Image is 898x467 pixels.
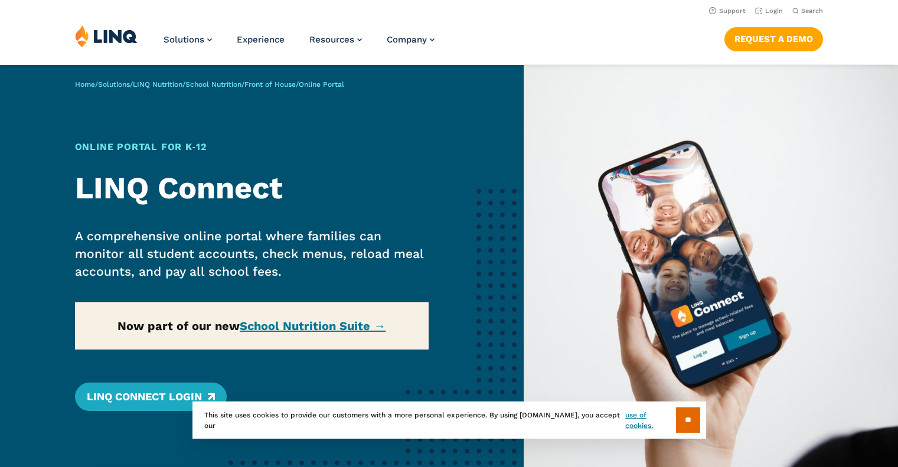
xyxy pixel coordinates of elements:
[724,25,823,51] nav: Button Navigation
[244,80,296,89] a: Front of House
[801,7,823,15] span: Search
[164,34,212,45] a: Solutions
[133,80,182,89] a: LINQ Nutrition
[309,34,354,45] span: Resources
[75,25,138,47] img: LINQ | K‑12 Software
[185,80,241,89] a: School Nutrition
[309,34,362,45] a: Resources
[709,7,746,15] a: Support
[192,401,706,439] div: This site uses cookies to provide our customers with a more personal experience. By using [DOMAIN...
[755,7,783,15] a: Login
[75,383,227,411] a: LINQ Connect Login
[117,319,386,333] strong: Now part of our new
[387,34,427,45] span: Company
[164,34,204,45] span: Solutions
[299,80,344,89] span: Online Portal
[75,170,283,206] strong: LINQ Connect
[75,140,429,154] h1: Online Portal for K‑12
[75,80,95,89] a: Home
[75,227,429,280] p: A comprehensive online portal where families can monitor all student accounts, check menus, reloa...
[98,80,130,89] a: Solutions
[387,34,435,45] a: Company
[724,27,823,51] a: Request a Demo
[75,80,344,89] span: / / / / /
[625,410,675,431] a: use of cookies.
[164,25,435,64] nav: Primary Navigation
[237,34,285,45] a: Experience
[792,6,823,15] button: Open Search Bar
